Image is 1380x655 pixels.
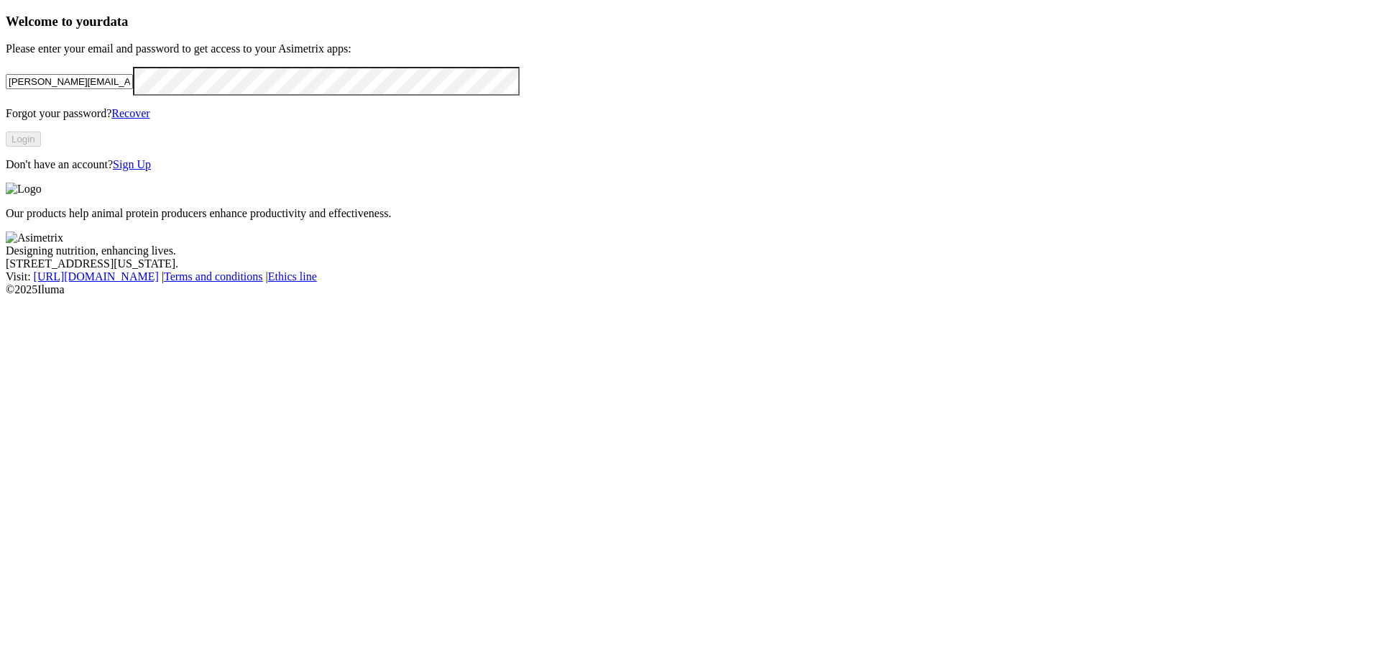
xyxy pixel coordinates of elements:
[6,257,1374,270] div: [STREET_ADDRESS][US_STATE].
[6,207,1374,220] p: Our products help animal protein producers enhance productivity and effectiveness.
[6,283,1374,296] div: © 2025 Iluma
[6,244,1374,257] div: Designing nutrition, enhancing lives.
[6,183,42,196] img: Logo
[268,270,317,283] a: Ethics line
[34,270,159,283] a: [URL][DOMAIN_NAME]
[113,158,151,170] a: Sign Up
[164,270,263,283] a: Terms and conditions
[6,42,1374,55] p: Please enter your email and password to get access to your Asimetrix apps:
[6,74,133,89] input: Your email
[6,158,1374,171] p: Don't have an account?
[6,14,1374,29] h3: Welcome to your
[6,270,1374,283] div: Visit : | |
[103,14,128,29] span: data
[6,232,63,244] img: Asimetrix
[6,107,1374,120] p: Forgot your password?
[6,132,41,147] button: Login
[111,107,149,119] a: Recover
